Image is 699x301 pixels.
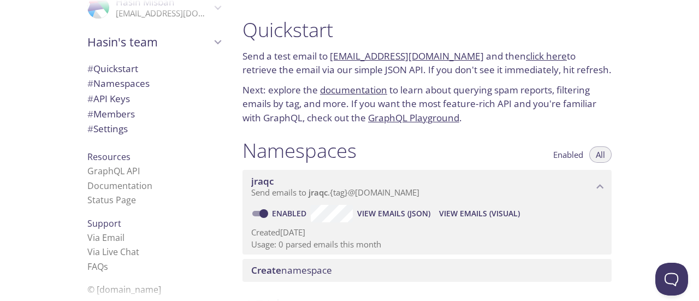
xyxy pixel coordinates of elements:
[242,49,612,77] p: Send a test email to and then to retrieve the email via our simple JSON API. If you don't see it ...
[242,259,612,282] div: Create namespace
[87,232,125,244] a: Via Email
[87,108,93,120] span: #
[87,217,121,229] span: Support
[87,77,93,90] span: #
[270,208,311,219] a: Enabled
[251,239,603,250] p: Usage: 0 parsed emails this month
[251,264,281,276] span: Create
[87,34,211,50] span: Hasin's team
[87,92,130,105] span: API Keys
[87,122,93,135] span: #
[87,62,138,75] span: Quickstart
[547,146,590,163] button: Enabled
[242,138,357,163] h1: Namespaces
[330,50,484,62] a: [EMAIL_ADDRESS][DOMAIN_NAME]
[87,62,93,75] span: #
[353,205,435,222] button: View Emails (JSON)
[87,92,93,105] span: #
[655,263,688,296] iframe: Help Scout Beacon - Open
[87,77,150,90] span: Namespaces
[79,121,229,137] div: Team Settings
[309,187,328,198] span: jraqc
[251,187,419,198] span: Send emails to . {tag} @[DOMAIN_NAME]
[589,146,612,163] button: All
[87,108,135,120] span: Members
[104,261,108,273] span: s
[79,107,229,122] div: Members
[79,61,229,76] div: Quickstart
[87,165,140,177] a: GraphQL API
[242,83,612,125] p: Next: explore the to learn about querying spam reports, filtering emails by tag, and more. If you...
[435,205,524,222] button: View Emails (Visual)
[87,261,108,273] a: FAQ
[368,111,459,124] a: GraphQL Playground
[251,264,332,276] span: namespace
[79,28,229,56] div: Hasin's team
[251,227,603,238] p: Created [DATE]
[79,91,229,107] div: API Keys
[87,151,131,163] span: Resources
[87,180,152,192] a: Documentation
[79,76,229,91] div: Namespaces
[87,194,136,206] a: Status Page
[251,175,274,187] span: jraqc
[87,122,128,135] span: Settings
[526,50,567,62] a: click here
[242,170,612,204] div: jraqc namespace
[320,84,387,96] a: documentation
[357,207,430,220] span: View Emails (JSON)
[439,207,520,220] span: View Emails (Visual)
[242,17,612,42] h1: Quickstart
[87,246,139,258] a: Via Live Chat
